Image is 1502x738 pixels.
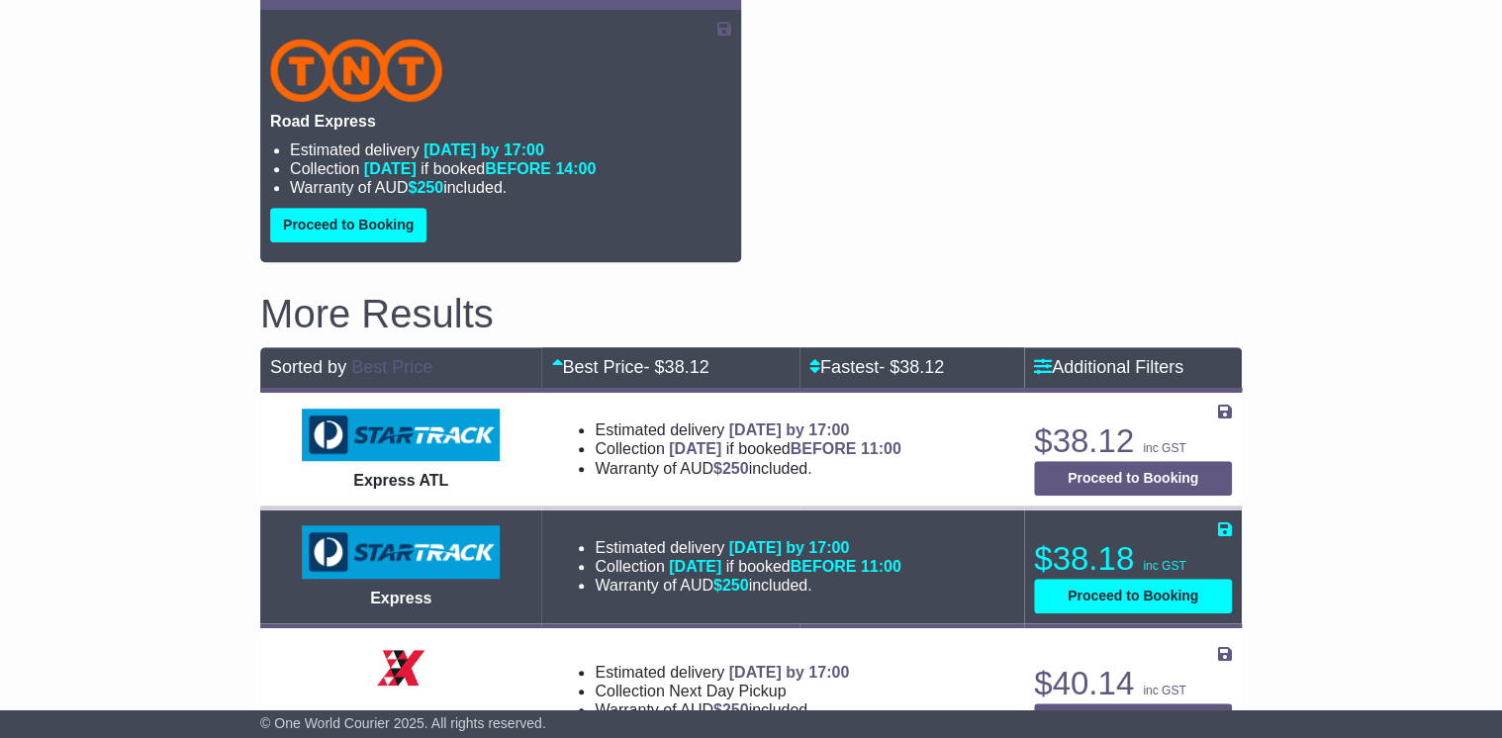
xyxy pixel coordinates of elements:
img: StarTrack: Express [302,525,500,579]
span: BEFORE [791,440,857,457]
li: Estimated delivery [595,420,900,439]
p: $38.12 [1034,421,1232,461]
li: Warranty of AUD included. [595,700,849,719]
img: StarTrack: Express ATL [302,409,500,462]
span: 38.12 [664,357,708,377]
span: inc GST [1143,441,1185,455]
li: Estimated delivery [595,663,849,682]
span: 250 [722,701,749,718]
span: [DATE] by 17:00 [423,141,544,158]
a: Best Price [351,357,432,377]
span: $ [408,179,443,196]
p: $38.18 [1034,539,1232,579]
span: [DATE] [669,558,721,575]
span: if booked [669,440,900,457]
span: Sorted by [270,357,346,377]
span: inc GST [1143,684,1185,697]
span: 38.12 [899,357,944,377]
li: Estimated delivery [595,538,900,557]
a: Additional Filters [1034,357,1183,377]
img: Border Express: Express Parcel Service [371,638,430,697]
span: [DATE] by 17:00 [729,421,850,438]
p: Road Express [270,112,731,131]
span: Next Day Pickup [669,683,786,699]
li: Warranty of AUD included. [595,576,900,595]
span: inc GST [1143,559,1185,573]
span: © One World Courier 2025. All rights reserved. [260,715,546,731]
span: [DATE] by 17:00 [729,539,850,556]
a: Fastest- $38.12 [809,357,944,377]
span: 11:00 [861,558,901,575]
li: Collection [595,682,849,700]
span: $ [713,577,749,594]
span: Express [370,590,431,606]
h2: More Results [260,292,1242,335]
span: $ [713,701,749,718]
span: $ [713,460,749,477]
button: Proceed to Booking [1034,579,1232,613]
span: 14:00 [555,160,596,177]
li: Estimated delivery [290,140,731,159]
span: [DATE] [364,160,417,177]
a: Best Price- $38.12 [551,357,708,377]
button: Proceed to Booking [270,208,426,242]
li: Collection [290,159,731,178]
span: - $ [643,357,708,377]
li: Collection [595,439,900,458]
span: 11:00 [861,440,901,457]
li: Warranty of AUD included. [290,178,731,197]
span: BEFORE [791,558,857,575]
span: 250 [417,179,443,196]
span: [DATE] by 17:00 [729,664,850,681]
span: if booked [669,558,900,575]
button: Proceed to Booking [1034,461,1232,496]
li: Collection [595,557,900,576]
span: Express ATL [353,472,448,489]
span: 250 [722,577,749,594]
span: if booked [364,160,596,177]
span: - $ [879,357,944,377]
span: [DATE] [669,440,721,457]
img: TNT Domestic: Road Express [270,39,442,102]
span: BEFORE [485,160,551,177]
p: $40.14 [1034,664,1232,703]
span: 250 [722,460,749,477]
button: Proceed to Booking [1034,703,1232,738]
li: Warranty of AUD included. [595,459,900,478]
